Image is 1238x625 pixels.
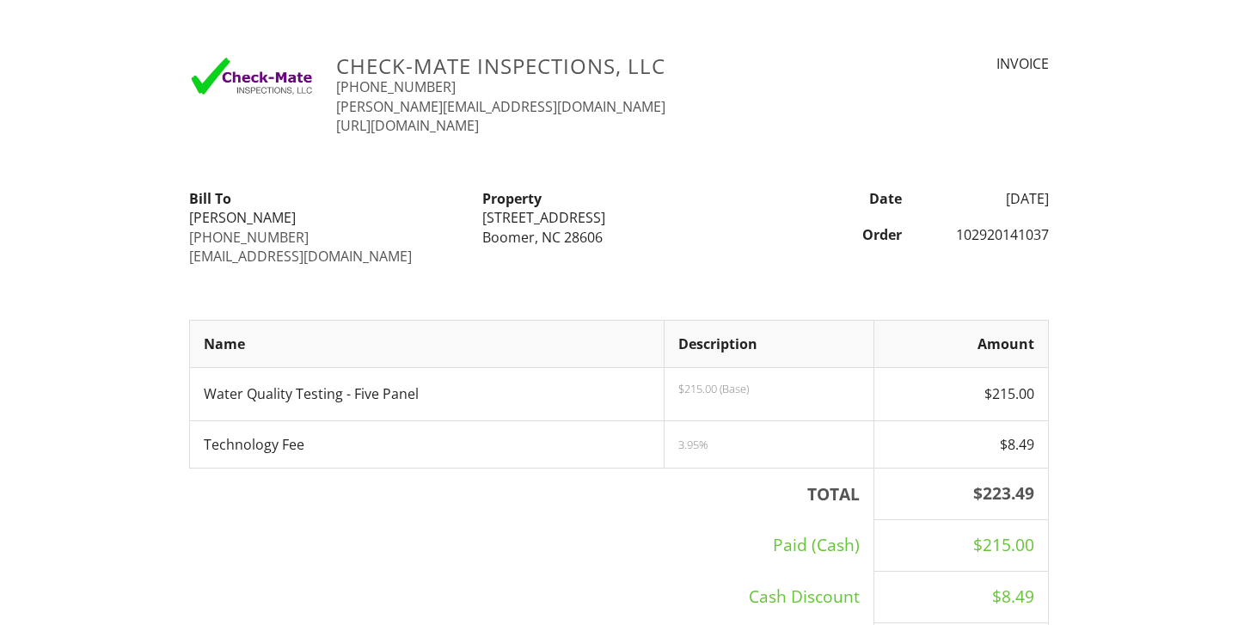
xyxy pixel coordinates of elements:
[336,77,456,96] a: [PHONE_NUMBER]
[190,368,665,421] td: Water Quality Testing - Five Panel
[190,572,874,623] td: Cash Discount
[912,189,1059,208] div: [DATE]
[336,54,829,77] h3: Check-Mate Inspections, LLC
[190,420,665,468] td: Technology Fee
[874,572,1049,623] td: $8.49
[190,520,874,572] td: Paid (Cash)
[336,116,479,135] a: [URL][DOMAIN_NAME]
[189,208,462,227] div: [PERSON_NAME]
[678,438,860,451] div: 3.95%
[482,189,542,208] strong: Property
[766,225,913,244] div: Order
[189,247,412,266] a: [EMAIL_ADDRESS][DOMAIN_NAME]
[874,368,1049,421] td: $215.00
[665,320,874,367] th: Description
[874,320,1049,367] th: Amount
[678,382,860,395] p: $215.00 (Base)
[874,469,1049,520] th: $223.49
[190,320,665,367] th: Name
[766,189,913,208] div: Date
[482,228,755,247] div: Boomer, NC 28606
[874,520,1049,572] td: $215.00
[482,208,755,227] div: [STREET_ADDRESS]
[849,54,1049,73] div: INVOICE
[189,54,316,99] img: fullsizeoutput_4e3.jpeg
[336,97,665,116] a: [PERSON_NAME][EMAIL_ADDRESS][DOMAIN_NAME]
[912,225,1059,244] div: 102920141037
[874,420,1049,468] td: $8.49
[189,189,231,208] strong: Bill To
[190,469,874,520] th: TOTAL
[189,228,309,247] a: [PHONE_NUMBER]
